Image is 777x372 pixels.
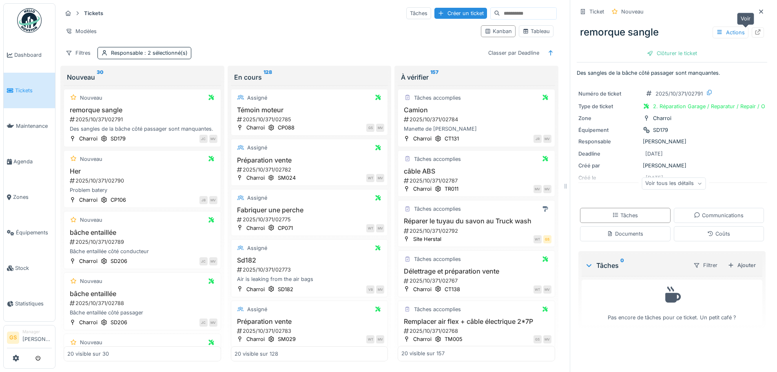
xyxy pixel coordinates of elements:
div: 2025/10/371/02792 [403,227,551,235]
h3: bâche entaillée [67,290,217,298]
div: GS [533,335,542,343]
div: Manager [22,329,52,335]
div: Bâche entaillée côté passager [67,309,217,316]
div: JB [199,196,208,204]
div: SM024 [278,174,296,182]
div: Documents [607,230,643,238]
h3: Camion [401,106,551,114]
div: Nouveau [621,8,644,16]
div: WT [366,224,374,232]
div: 20 visible sur 30 [67,350,109,358]
a: Zones [4,179,55,215]
div: Filtrer [690,259,721,271]
div: CT131 [445,135,459,143]
div: Assigné [247,94,267,102]
div: MV [376,174,384,182]
div: Bâche entaillée côté conducteur [67,247,217,255]
div: 2025/10/371/02782 [236,166,385,174]
div: 2025/10/371/02791 [655,90,703,98]
div: Nouveau [80,155,102,163]
div: VB [366,285,374,294]
div: 20 visible sur 157 [401,350,445,358]
div: Charroi [413,185,432,193]
span: Maintenance [16,122,52,130]
h3: Délettrage et préparation vente [401,267,551,275]
div: SM029 [278,335,296,343]
div: 2025/10/371/02773 [236,266,385,274]
div: Assigné [247,144,267,151]
div: Tâches [585,261,686,270]
a: GS Manager[PERSON_NAME] [7,329,52,348]
div: [PERSON_NAME] [578,138,766,145]
div: Charroi [246,124,265,131]
div: À vérifier [401,72,552,82]
div: MV [533,185,542,193]
div: Charroi [413,135,432,143]
div: En cours [234,72,385,82]
div: SD179 [653,126,668,134]
div: MV [209,319,217,327]
div: Voir [737,13,754,25]
h3: Fabriquer une perche [235,206,385,214]
div: SD206 [111,319,127,326]
div: Charroi [246,224,265,232]
div: SD179 [111,135,126,143]
span: Équipements [16,229,52,236]
div: MV [543,185,551,193]
div: Tâches accomplies [414,155,461,163]
div: Charroi [246,285,265,293]
h3: Préparation vente [235,318,385,325]
span: Agenda [13,158,52,165]
div: MV [543,335,551,343]
li: GS [7,332,19,344]
div: 2025/10/371/02787 [403,177,551,185]
div: [DATE] [645,150,663,158]
div: Charroi [79,196,97,204]
h3: Sd182 [235,256,385,264]
div: Ajouter [724,260,759,271]
div: Créer un ticket [434,8,487,19]
div: Site Herstal [413,235,441,243]
h3: Préparation vente [235,156,385,164]
div: Voir tous les détails [642,178,706,189]
div: Assigné [247,305,267,313]
div: Assigné [247,244,267,252]
div: Communications [694,212,744,219]
a: Maintenance [4,108,55,144]
div: Tâches accomplies [414,255,461,263]
sup: 157 [430,72,438,82]
h3: Remplacer air flex + câble électrique 2*7P [401,318,551,325]
div: Tâches accomplies [414,205,461,213]
div: 2025/10/371/02789 [69,238,217,246]
sup: 128 [263,72,272,82]
a: Tickets [4,73,55,108]
a: Équipements [4,215,55,250]
div: MV [376,335,384,343]
div: JC [199,135,208,143]
div: WT [533,285,542,294]
div: JC [199,257,208,265]
sup: 0 [620,261,624,270]
div: CP106 [111,196,126,204]
div: 2025/10/371/02785 [236,116,385,123]
div: Nouveau [80,277,102,285]
div: MV [209,196,217,204]
div: MV [209,257,217,265]
div: GS [543,235,551,243]
div: Charroi [413,285,432,293]
div: Nouveau [67,72,218,82]
a: Agenda [4,144,55,179]
div: CP088 [278,124,294,131]
div: Équipement [578,126,640,134]
div: Tâches accomplies [414,305,461,313]
div: Créé par [578,162,640,169]
div: Air is leaking from the air bags [235,275,385,283]
div: Tableau [522,27,550,35]
div: Des sangles de la bâche côté passager sont manquantes. [67,125,217,133]
div: 2025/10/371/02768 [403,327,551,335]
div: Type de ticket [578,102,640,110]
div: MV [376,124,384,132]
h3: bâche entaillée [67,229,217,236]
div: Tâches [406,7,431,19]
div: Zone [578,114,640,122]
